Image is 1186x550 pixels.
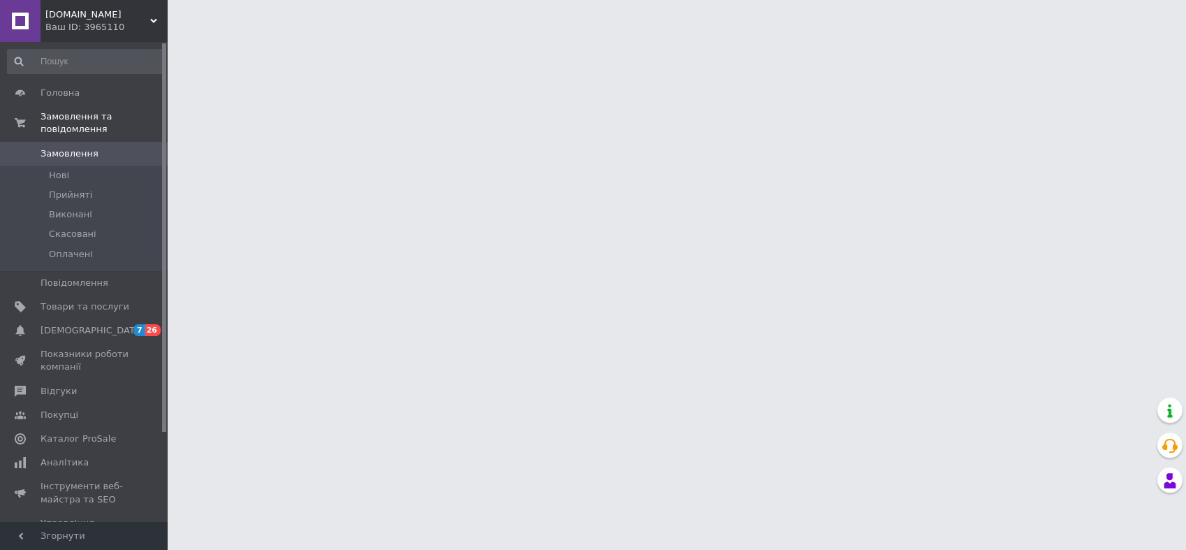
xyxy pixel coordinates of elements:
[41,147,98,160] span: Замовлення
[41,110,168,136] span: Замовлення та повідомлення
[45,8,150,21] span: Pastrynom.com.ua
[41,277,108,289] span: Повідомлення
[45,21,168,34] div: Ваш ID: 3965110
[41,324,144,337] span: [DEMOGRAPHIC_DATA]
[49,189,92,201] span: Прийняті
[49,248,93,261] span: Оплачені
[41,348,129,373] span: Показники роботи компанії
[133,324,145,336] span: 7
[7,49,164,74] input: Пошук
[145,324,161,336] span: 26
[41,517,129,542] span: Управління сайтом
[41,456,89,469] span: Аналітика
[41,301,129,313] span: Товари та послуги
[41,433,116,445] span: Каталог ProSale
[41,87,80,99] span: Головна
[49,208,92,221] span: Виконані
[41,385,77,398] span: Відгуки
[49,228,96,240] span: Скасовані
[49,169,69,182] span: Нові
[41,409,78,421] span: Покупці
[41,480,129,505] span: Інструменти веб-майстра та SEO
